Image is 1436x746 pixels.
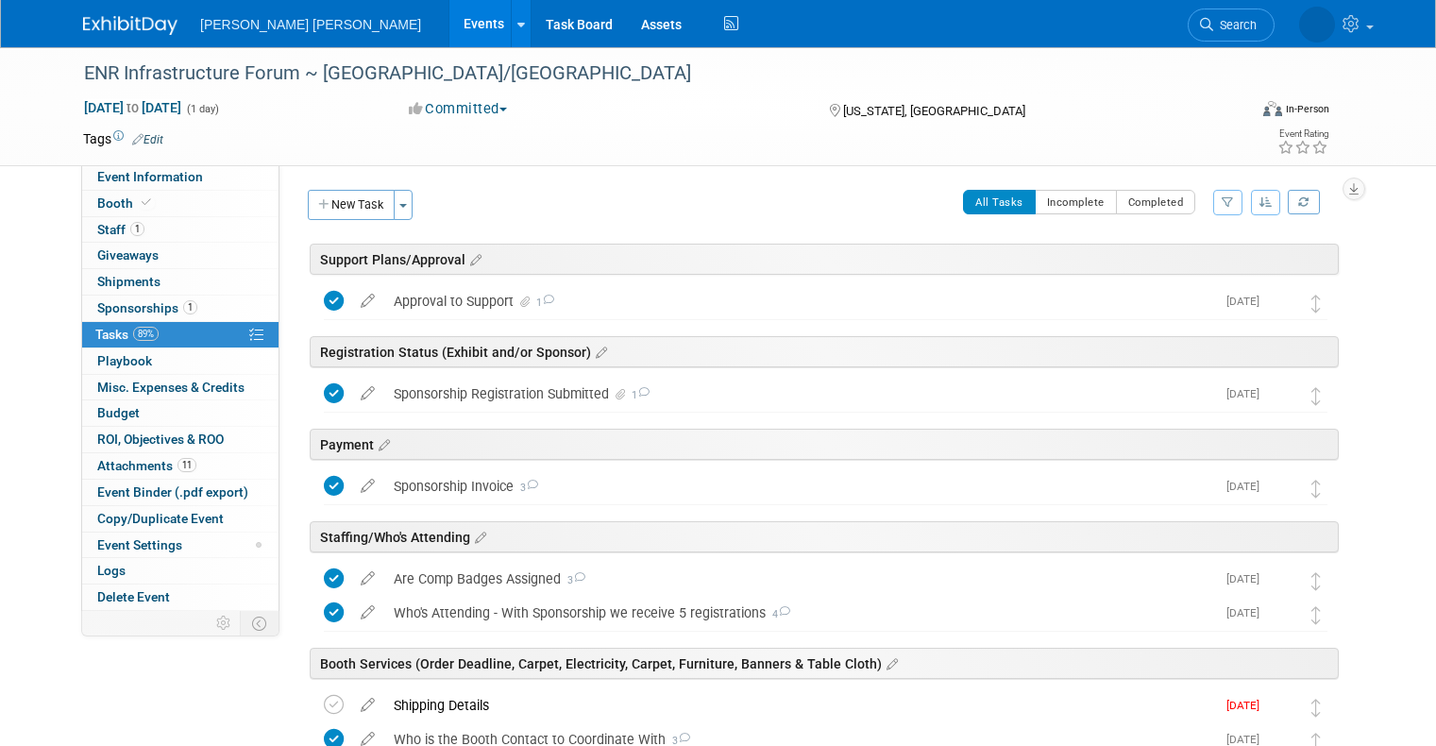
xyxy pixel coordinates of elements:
[1288,190,1320,214] a: Refresh
[1269,695,1293,720] img: Kelly Graber
[1269,568,1293,593] img: Kelly Graber
[374,434,390,453] a: Edit sections
[351,570,384,587] a: edit
[1311,699,1321,717] i: Move task
[1269,476,1293,500] img: Kelly Graber
[1311,387,1321,405] i: Move task
[97,169,203,184] span: Event Information
[97,511,224,526] span: Copy/Duplicate Event
[83,99,182,116] span: [DATE] [DATE]
[310,648,1339,679] div: Booth Services (Order Deadline, Carpet, Electricity, Carpet, Furniture, Banners & Table Cloth)
[208,611,241,636] td: Personalize Event Tab Strip
[82,453,279,479] a: Attachments11
[963,190,1036,214] button: All Tasks
[351,385,384,402] a: edit
[97,247,159,263] span: Giveaways
[384,563,1215,595] div: Are Comp Badges Assigned
[82,243,279,268] a: Giveaways
[97,458,196,473] span: Attachments
[177,458,196,472] span: 11
[97,589,170,604] span: Delete Event
[1269,602,1293,627] img: Kelly Graber
[83,129,163,148] td: Tags
[1269,291,1293,315] img: Kelly Graber
[1226,699,1269,712] span: [DATE]
[533,297,554,309] span: 1
[82,191,279,216] a: Booth
[77,57,1224,91] div: ENR Infrastructure Forum ~ [GEOGRAPHIC_DATA]/[GEOGRAPHIC_DATA]
[1226,295,1269,308] span: [DATE]
[1269,383,1293,408] img: Kelly Graber
[95,327,159,342] span: Tasks
[1226,387,1269,400] span: [DATE]
[82,533,279,558] a: Event Settings
[1226,480,1269,493] span: [DATE]
[82,427,279,452] a: ROI, Objectives & ROO
[843,104,1025,118] span: [US_STATE], [GEOGRAPHIC_DATA]
[351,604,384,621] a: edit
[97,432,224,447] span: ROI, Objectives & ROO
[82,375,279,400] a: Misc. Expenses & Credits
[591,342,607,361] a: Edit sections
[1311,572,1321,590] i: Move task
[183,300,197,314] span: 1
[514,482,538,494] span: 3
[1311,480,1321,498] i: Move task
[97,300,197,315] span: Sponsorships
[351,697,384,714] a: edit
[82,506,279,532] a: Copy/Duplicate Event
[310,336,1339,367] div: Registration Status (Exhibit and/or Sponsor)
[310,244,1339,275] div: Support Plans/Approval
[82,217,279,243] a: Staff1
[470,527,486,546] a: Edit sections
[97,563,126,578] span: Logs
[82,322,279,348] a: Tasks89%
[124,100,142,115] span: to
[241,611,279,636] td: Toggle Event Tabs
[308,190,395,220] button: New Task
[1145,98,1329,127] div: Event Format
[133,327,159,341] span: 89%
[310,429,1339,460] div: Payment
[1277,129,1328,139] div: Event Rating
[82,400,279,426] a: Budget
[629,389,650,401] span: 1
[1299,7,1335,42] img: Kelly Graber
[200,17,421,32] span: [PERSON_NAME] [PERSON_NAME]
[384,597,1215,629] div: Who's Attending - With Sponsorship we receive 5 registrations
[185,103,219,115] span: (1 day)
[1263,101,1282,116] img: Format-Inperson.png
[97,405,140,420] span: Budget
[402,99,515,119] button: Committed
[1311,606,1321,624] i: Move task
[97,222,144,237] span: Staff
[766,608,790,620] span: 4
[1226,606,1269,619] span: [DATE]
[310,521,1339,552] div: Staffing/Who's Attending
[1226,572,1269,585] span: [DATE]
[1311,295,1321,313] i: Move task
[130,222,144,236] span: 1
[97,195,155,211] span: Booth
[97,353,152,368] span: Playbook
[1035,190,1117,214] button: Incomplete
[132,133,163,146] a: Edit
[1213,18,1257,32] span: Search
[384,689,1215,721] div: Shipping Details
[882,653,898,672] a: Edit sections
[97,380,245,395] span: Misc. Expenses & Credits
[1188,8,1275,42] a: Search
[351,478,384,495] a: edit
[97,537,182,552] span: Event Settings
[83,16,177,35] img: ExhibitDay
[142,197,151,208] i: Booth reservation complete
[561,574,585,586] span: 3
[82,164,279,190] a: Event Information
[384,378,1215,410] div: Sponsorship Registration Submitted
[82,585,279,610] a: Delete Event
[1116,190,1196,214] button: Completed
[97,274,160,289] span: Shipments
[351,293,384,310] a: edit
[256,542,262,548] span: Modified Layout
[1285,102,1329,116] div: In-Person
